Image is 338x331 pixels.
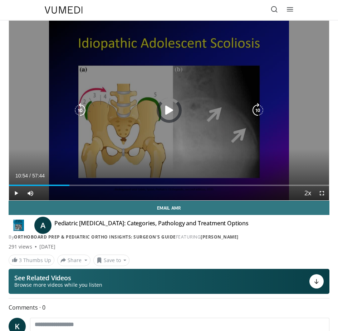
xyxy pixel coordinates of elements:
a: A [34,217,52,234]
button: Playback Rate [300,186,315,200]
span: 291 views [9,243,32,250]
button: Fullscreen [315,186,329,200]
div: [DATE] [39,243,55,250]
button: Share [57,255,90,266]
img: OrthoBoard Prep & Pediatric Ortho Insights: Surgeon's Guide [9,220,29,231]
button: Play [9,186,23,200]
button: Save to [93,255,130,266]
a: 3 Thumbs Up [9,255,54,266]
a: OrthoBoard Prep & Pediatric Ortho Insights: Surgeon's Guide [14,234,176,240]
a: Email Amr [9,201,329,215]
video-js: Video Player [9,21,329,200]
span: Comments 0 [9,303,329,312]
button: See Related Videos Browse more videos while you listen [9,269,329,294]
h4: Pediatric [MEDICAL_DATA]: Categories, Pathology and Treatment Options [54,220,249,231]
a: [PERSON_NAME] [201,234,239,240]
div: Progress Bar [9,185,329,186]
span: 3 [19,257,22,264]
p: See Related Videos [14,274,102,281]
span: 57:44 [32,173,45,179]
span: 10:54 [15,173,28,179]
div: By FEATURING [9,234,329,240]
span: / [29,173,31,179]
button: Mute [23,186,38,200]
img: VuMedi Logo [45,6,83,14]
span: Browse more videos while you listen [14,281,102,289]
